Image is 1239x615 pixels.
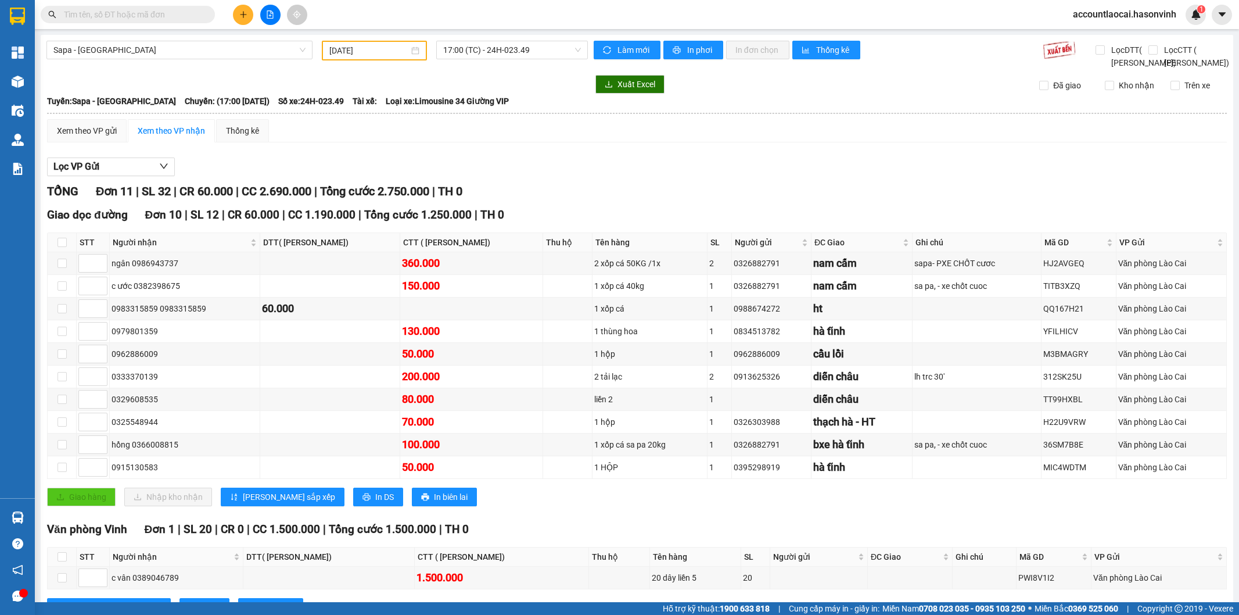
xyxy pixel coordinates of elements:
div: 2 [709,257,729,270]
td: Văn phòng Lào Cai [1116,298,1227,320]
span: down [159,162,168,171]
span: Đơn 10 [145,208,182,221]
span: Người gửi [773,550,856,563]
div: Văn phòng Lào Cai [1118,302,1224,315]
div: 1 xốp cá sa pa 20kg [594,438,705,451]
div: 2 tải lạc [594,370,705,383]
span: TH 0 [438,184,462,198]
div: 100.000 [402,437,541,453]
td: Văn phòng Lào Cai [1116,366,1227,388]
div: 1 [709,438,729,451]
div: HJ2AVGEQ [1043,257,1114,270]
div: Văn phòng Lào Cai [1093,571,1224,584]
div: Văn phòng Lào Cai [1118,280,1224,292]
div: 70.000 [402,414,541,430]
span: SL 12 [191,208,219,221]
div: 80.000 [402,391,541,407]
div: 50.000 [402,459,541,475]
div: Văn phòng Lào Cai [1118,370,1224,383]
div: 36SM7B8E [1043,438,1114,451]
div: ht [813,301,910,317]
span: message [12,591,23,602]
span: | [1127,602,1129,615]
span: Sapa - Hà Tĩnh [53,41,306,59]
span: Người nhận [113,550,231,563]
div: sapa- PXE CHỐT cươc [914,257,1040,270]
div: Văn phòng Lào Cai [1118,257,1224,270]
span: Cung cấp máy in - giấy in: [789,602,879,615]
div: hồng 0366008815 [112,438,258,451]
div: cầu lồi [813,346,910,362]
div: 1.500.000 [416,570,587,586]
span: Người nhận [113,236,248,249]
span: In biên lai [434,491,468,503]
div: 1 [709,393,729,406]
td: Văn phòng Lào Cai [1116,456,1227,479]
th: CTT ( [PERSON_NAME]) [415,548,590,567]
span: Loại xe: Limousine 34 Giường VIP [386,95,509,108]
span: Miền Bắc [1035,602,1118,615]
div: c ước 0382398675 [112,280,258,292]
span: Mã GD [1019,550,1079,563]
span: search [48,10,56,19]
td: Văn phòng Lào Cai [1116,411,1227,434]
th: Tên hàng [592,233,708,252]
button: file-add [260,5,281,25]
td: M3BMAGRY [1042,343,1116,366]
img: warehouse-icon [12,105,24,117]
span: | [282,208,285,221]
div: 0325548944 [112,416,258,428]
span: In biên lai [260,601,294,614]
span: ĐC Giao [871,550,940,563]
div: 0326303988 [734,416,809,428]
img: icon-new-feature [1191,9,1201,20]
span: CR 60.000 [179,184,233,198]
span: Tổng cước 1.500.000 [329,523,436,536]
div: 2 [709,370,729,383]
span: download [605,80,613,90]
div: 1 hộp [594,348,705,360]
span: SL 20 [184,523,212,536]
button: bar-chartThống kê [792,41,860,59]
span: sort-ascending [230,493,238,502]
div: liền 2 [594,393,705,406]
th: CTT ( [PERSON_NAME]) [400,233,543,252]
span: | [247,523,250,536]
div: 60.000 [262,301,398,317]
td: Văn phòng Lào Cai [1091,567,1227,589]
div: c vân 0389046789 [112,571,241,584]
span: printer [421,493,429,502]
div: nam cấm [813,255,910,271]
span: SL 32 [142,184,171,198]
span: notification [12,564,23,575]
div: MIC4WDTM [1043,461,1114,474]
div: diễn châu [813,391,910,407]
div: Văn phòng Lào Cai [1118,438,1224,451]
span: Lọc CTT ( [PERSON_NAME]) [1159,44,1231,69]
td: Văn phòng Lào Cai [1116,343,1227,366]
span: Thống kê [816,44,851,56]
div: ngân 0986943737 [112,257,258,270]
button: printerIn DS [353,488,403,506]
button: syncLàm mới [594,41,660,59]
button: aim [287,5,307,25]
span: [PERSON_NAME] sắp xếp [69,601,161,614]
span: | [314,184,317,198]
th: Tên hàng [650,548,741,567]
span: | [215,523,218,536]
td: 312SK25U [1042,366,1116,388]
td: 36SM7B8E [1042,434,1116,456]
div: 20 [743,571,768,584]
div: 0988674272 [734,302,809,315]
button: printerIn phơi [663,41,723,59]
span: CC 1.500.000 [253,523,320,536]
button: Lọc VP Gửi [47,158,175,176]
div: 0913625326 [734,370,809,383]
span: [PERSON_NAME] sắp xếp [243,491,335,503]
span: Mã GD [1044,236,1104,249]
div: 1 thùng hoa [594,325,705,338]
span: | [778,602,780,615]
span: VP Gửi [1119,236,1215,249]
img: dashboard-icon [12,47,24,59]
span: | [222,208,225,221]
